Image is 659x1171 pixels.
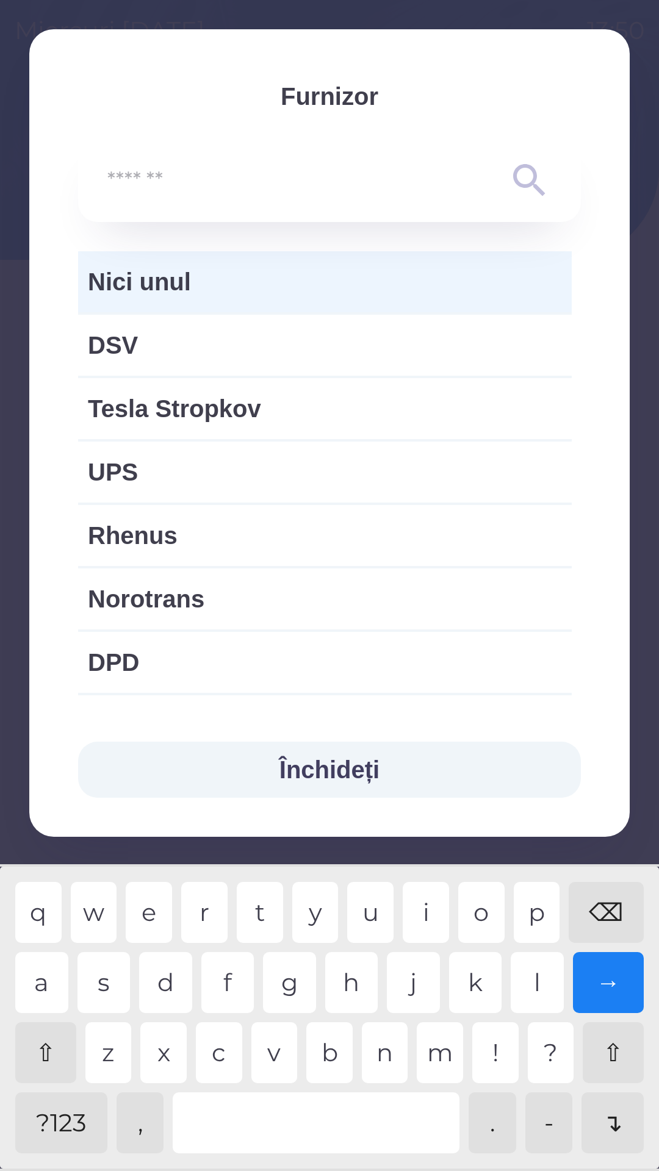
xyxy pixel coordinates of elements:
[78,442,572,503] div: UPS
[88,644,562,681] span: DPD
[78,505,572,566] div: Rhenus
[78,632,572,693] div: DPD
[88,517,562,554] span: Rhenus
[78,251,572,312] div: Nici unul
[88,390,562,427] span: Tesla Stropkov
[78,315,572,376] div: DSV
[78,378,572,439] div: Tesla Stropkov
[78,742,581,798] button: Închideți
[88,581,562,617] span: Norotrans
[88,454,562,490] span: UPS
[78,695,572,756] div: Intime Express
[78,78,581,115] p: Furnizor
[88,263,562,300] span: Nici unul
[88,327,562,363] span: DSV
[78,568,572,629] div: Norotrans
